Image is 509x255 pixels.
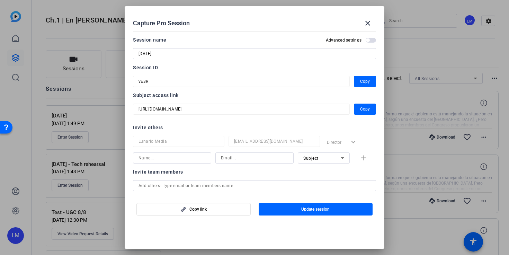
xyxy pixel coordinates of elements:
[360,77,370,86] span: Copy
[133,63,376,72] div: Session ID
[139,182,370,190] input: Add others: Type email or team members name
[133,168,376,176] div: Invite team members
[139,50,370,58] input: Enter Session Name
[360,105,370,113] span: Copy
[301,206,330,212] span: Update session
[133,123,376,132] div: Invite others
[133,15,376,32] div: Capture Pro Session
[326,37,361,43] h2: Advanced settings
[303,156,319,161] span: Subject
[189,206,207,212] span: Copy link
[364,19,372,27] mat-icon: close
[133,36,166,44] div: Session name
[259,203,373,216] button: Update session
[221,154,288,162] input: Email...
[136,203,251,216] button: Copy link
[133,91,376,99] div: Subject access link
[234,137,314,146] input: Email...
[139,154,206,162] input: Name...
[354,104,376,115] button: Copy
[139,105,344,113] input: Session OTP
[139,137,219,146] input: Name...
[139,77,344,86] input: Session OTP
[354,76,376,87] button: Copy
